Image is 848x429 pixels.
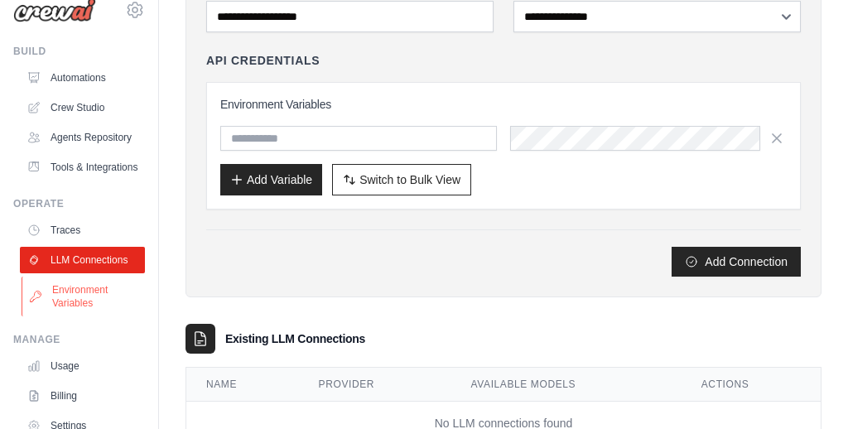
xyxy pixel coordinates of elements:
[359,171,460,188] span: Switch to Bulk View
[20,124,145,151] a: Agents Repository
[20,247,145,273] a: LLM Connections
[682,368,821,402] th: Actions
[13,333,145,346] div: Manage
[20,154,145,181] a: Tools & Integrations
[22,277,147,316] a: Environment Variables
[20,353,145,379] a: Usage
[672,247,801,277] button: Add Connection
[299,368,451,402] th: Provider
[186,368,299,402] th: Name
[20,94,145,121] a: Crew Studio
[20,65,145,91] a: Automations
[20,217,145,243] a: Traces
[332,164,471,195] button: Switch to Bulk View
[220,96,787,113] h3: Environment Variables
[20,383,145,409] a: Billing
[220,164,322,195] button: Add Variable
[451,368,682,402] th: Available Models
[13,197,145,210] div: Operate
[206,52,320,69] h4: API Credentials
[13,45,145,58] div: Build
[225,330,365,347] h3: Existing LLM Connections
